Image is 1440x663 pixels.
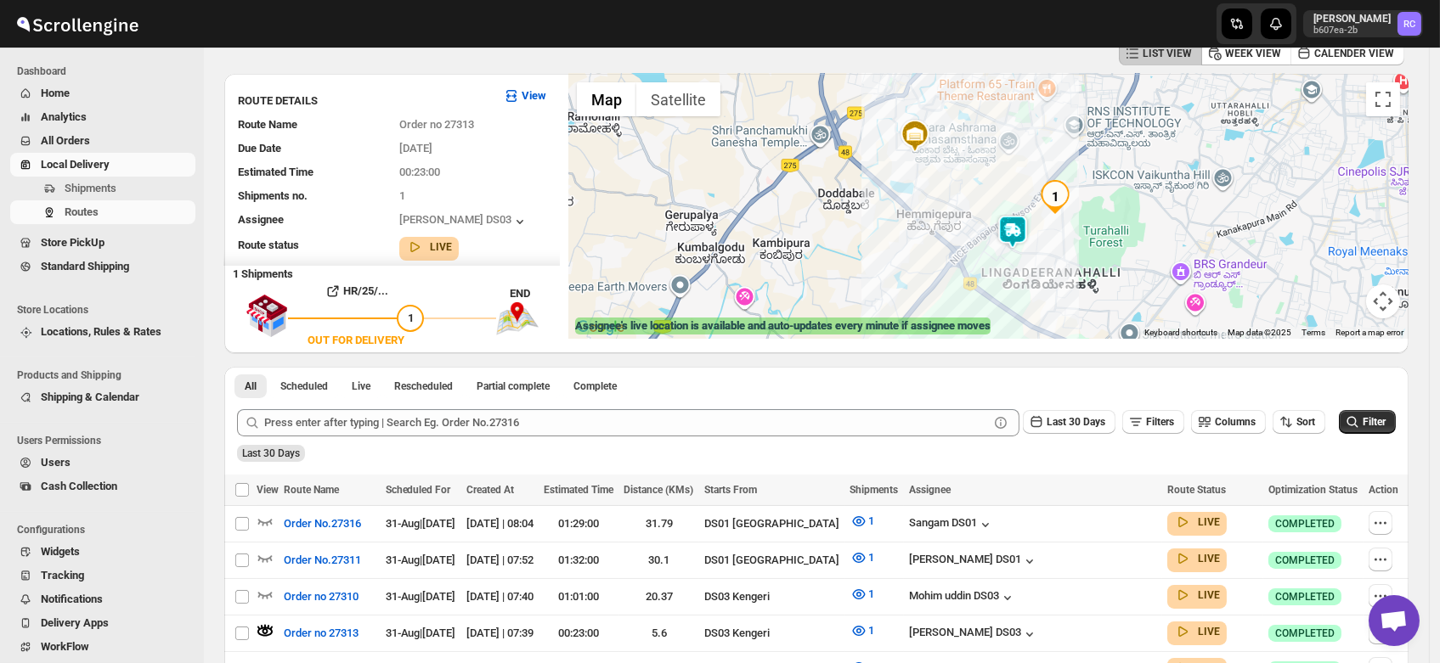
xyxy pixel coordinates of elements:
[909,589,1016,606] button: Mohim uddin DS03
[284,588,359,605] span: Order no 27310
[10,81,195,105] button: Home
[1275,517,1335,531] span: COMPLETED
[869,514,875,527] span: 1
[65,205,99,218] span: Routes
[704,588,840,605] div: DS03 Kengeri
[10,177,195,200] button: Shipments
[274,620,369,647] button: Order no 27313
[544,588,613,605] div: 01:01:00
[704,515,840,532] div: DS01 [GEOGRAPHIC_DATA]
[1296,416,1315,428] span: Sort
[1403,19,1415,30] text: RC
[10,635,195,659] button: WorkFlow
[343,284,388,297] b: HR/25/...
[850,484,899,496] span: Shipments
[238,189,308,202] span: Shipments no.
[238,239,299,251] span: Route status
[1119,42,1202,65] button: LIST VIEW
[234,374,267,398] button: All routes
[1369,484,1398,496] span: Action
[17,434,195,447] span: Users Permissions
[840,544,885,571] button: 1
[1174,623,1220,640] button: LIVE
[1268,484,1358,496] span: Optimization Status
[41,456,71,469] span: Users
[1215,416,1256,428] span: Columns
[41,480,117,492] span: Cash Collection
[274,583,369,610] button: Order no 27310
[909,553,1038,570] div: [PERSON_NAME] DS01
[41,260,129,273] span: Standard Shipping
[10,320,195,344] button: Locations, Rules & Rates
[10,451,195,475] button: Users
[909,516,994,533] div: Sangam DS01
[1174,587,1220,604] button: LIVE
[288,278,424,305] button: HR/25/...
[1122,410,1184,434] button: Filters
[466,484,514,496] span: Created At
[274,547,371,574] button: Order No.27311
[544,625,613,642] div: 00:23:00
[1144,327,1217,339] button: Keyboard shortcuts
[466,588,534,605] div: [DATE] | 07:40
[1225,47,1281,60] span: WEEK VIEW
[909,484,951,496] span: Assignee
[1302,328,1325,337] a: Terms (opens in new tab)
[624,552,694,569] div: 30.1
[704,484,757,496] span: Starts From
[352,379,370,393] span: Live
[10,200,195,224] button: Routes
[10,129,195,153] button: All Orders
[399,142,432,155] span: [DATE]
[10,564,195,587] button: Tracking
[10,587,195,611] button: Notifications
[544,552,613,569] div: 01:32:00
[1201,42,1291,65] button: WEEK VIEW
[65,182,116,194] span: Shipments
[704,552,840,569] div: DS01 [GEOGRAPHIC_DATA]
[17,368,195,382] span: Products and Shipping
[636,82,720,116] button: Show satellite imagery
[1198,626,1220,638] b: LIVE
[284,484,339,496] span: Route Name
[1313,12,1391,25] p: [PERSON_NAME]
[41,325,161,338] span: Locations, Rules & Rates
[522,89,546,102] b: View
[624,515,694,532] div: 31.79
[573,317,629,339] a: Open this area in Google Maps (opens a new window)
[577,82,636,116] button: Show street map
[14,3,141,45] img: ScrollEngine
[869,551,875,564] span: 1
[17,65,195,78] span: Dashboard
[284,515,361,532] span: Order No.27316
[284,625,359,642] span: Order no 27313
[1336,328,1403,337] a: Report a map error
[624,625,694,642] div: 5.6
[394,379,453,393] span: Rescheduled
[17,303,195,317] span: Store Locations
[1275,626,1335,640] span: COMPLETED
[242,447,300,459] span: Last 30 Days
[544,484,613,496] span: Estimated Time
[41,390,139,403] span: Shipping & Calendar
[1290,42,1404,65] button: CALENDER VIEW
[238,142,281,155] span: Due Date
[624,484,694,496] span: Distance (KMs)
[386,553,456,566] span: 31-Aug | [DATE]
[544,515,613,532] div: 01:29:00
[308,332,404,349] div: OUT FOR DELIVERY
[624,588,694,605] div: 20.37
[466,552,534,569] div: [DATE] | 07:52
[41,158,110,171] span: Local Delivery
[41,616,109,629] span: Delivery Apps
[1398,12,1421,36] span: Rahul Chopra
[1366,284,1400,318] button: Map camera controls
[1198,553,1220,565] b: LIVE
[10,611,195,635] button: Delivery Apps
[41,236,104,249] span: Store PickUp
[1314,47,1394,60] span: CALENDER VIEW
[704,625,840,642] div: DS03 Kengeri
[1366,82,1400,116] button: Toggle fullscreen view
[1191,410,1266,434] button: Columns
[284,552,361,569] span: Order No.27311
